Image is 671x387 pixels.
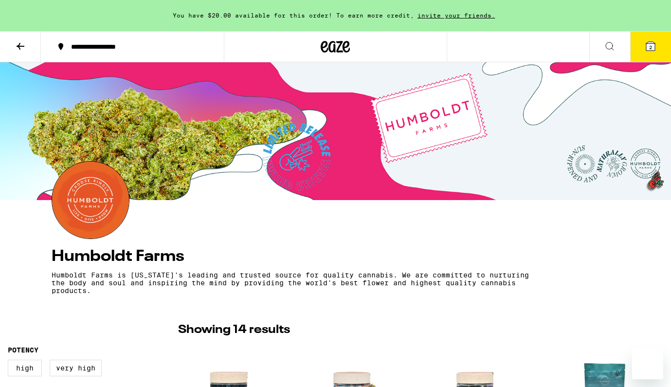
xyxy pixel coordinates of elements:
[630,32,671,62] button: 2
[52,271,534,295] p: Humboldt Farms is [US_STATE]'s leading and trusted source for quality cannabis. We are committed ...
[50,360,102,376] label: Very High
[649,44,652,50] span: 2
[8,360,42,376] label: High
[52,162,129,239] img: Humboldt Farms logo
[52,249,620,264] h4: Humboldt Farms
[414,12,499,18] span: invite your friends.
[178,322,290,338] p: Showing 14 results
[173,12,414,18] span: You have $20.00 available for this order! To earn more credit,
[632,348,663,379] iframe: Button to launch messaging window
[8,346,38,354] legend: Potency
